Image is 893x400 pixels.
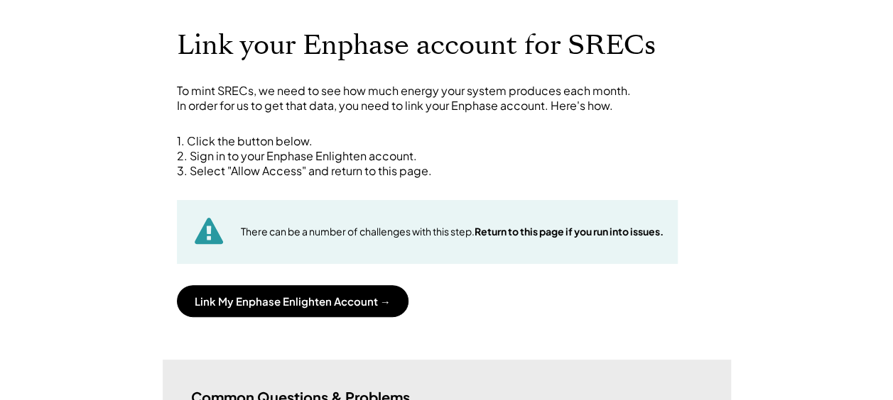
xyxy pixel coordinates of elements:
button: Link My Enphase Enlighten Account → [177,285,408,317]
div: 1. Click the button below. 2. Sign in to your Enphase Enlighten account. 3. Select "Allow Access"... [177,134,717,178]
div: To mint SRECs, we need to see how much energy your system produces each month. In order for us to... [177,84,717,113]
div: There can be a number of challenges with this step. [241,225,664,239]
h1: Link your Enphase account for SRECs [177,29,717,62]
strong: Return to this page if you run into issues. [475,225,664,238]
